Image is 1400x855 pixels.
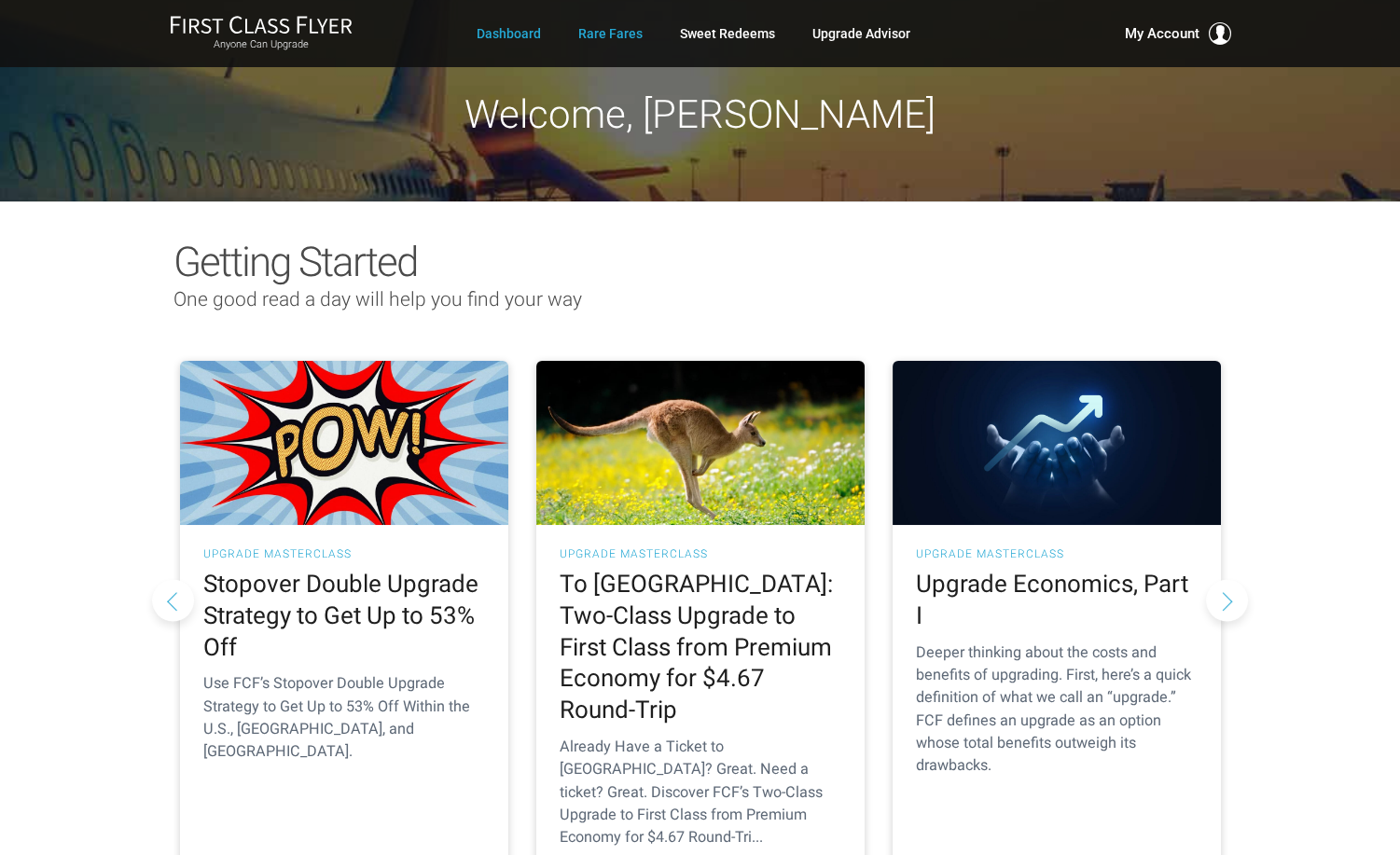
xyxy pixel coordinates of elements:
span: Welcome, [PERSON_NAME] [464,91,936,137]
span: Getting Started [173,238,417,286]
span: My Account [1125,22,1199,45]
h3: UPGRADE MASTERCLASS [560,548,841,559]
h3: UPGRADE MASTERCLASS [916,548,1198,559]
a: Dashboard [477,17,541,50]
small: Anyone Can Upgrade [170,38,353,51]
button: Next slide [1206,579,1248,621]
a: Upgrade Advisor [812,17,910,50]
a: First Class FlyerAnyone Can Upgrade [170,15,353,52]
p: Already Have a Ticket to [GEOGRAPHIC_DATA]? Great. Need a ticket? Great. Discover FCF’s Two-Class... [560,736,841,848]
img: First Class Flyer [170,15,353,34]
h3: UPGRADE MASTERCLASS [203,548,485,559]
p: Use FCF’s Stopover Double Upgrade Strategy to Get Up to 53% Off Within the U.S., [GEOGRAPHIC_DATA... [203,672,485,763]
a: Rare Fares [578,17,643,50]
a: Sweet Redeems [680,17,775,50]
button: Previous slide [152,579,194,621]
button: My Account [1125,22,1231,45]
span: One good read a day will help you find your way [173,288,582,310]
p: Deeper thinking about the costs and benefits of upgrading. First, here’s a quick definition of wh... [916,641,1198,778]
h2: Upgrade Economics, Part I [916,569,1198,632]
h2: To [GEOGRAPHIC_DATA]: Two-Class Upgrade to First Class from Premium Economy for $4.67 Round-Trip [560,569,841,726]
h2: Stopover Double Upgrade Strategy to Get Up to 53% Off [203,569,485,663]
